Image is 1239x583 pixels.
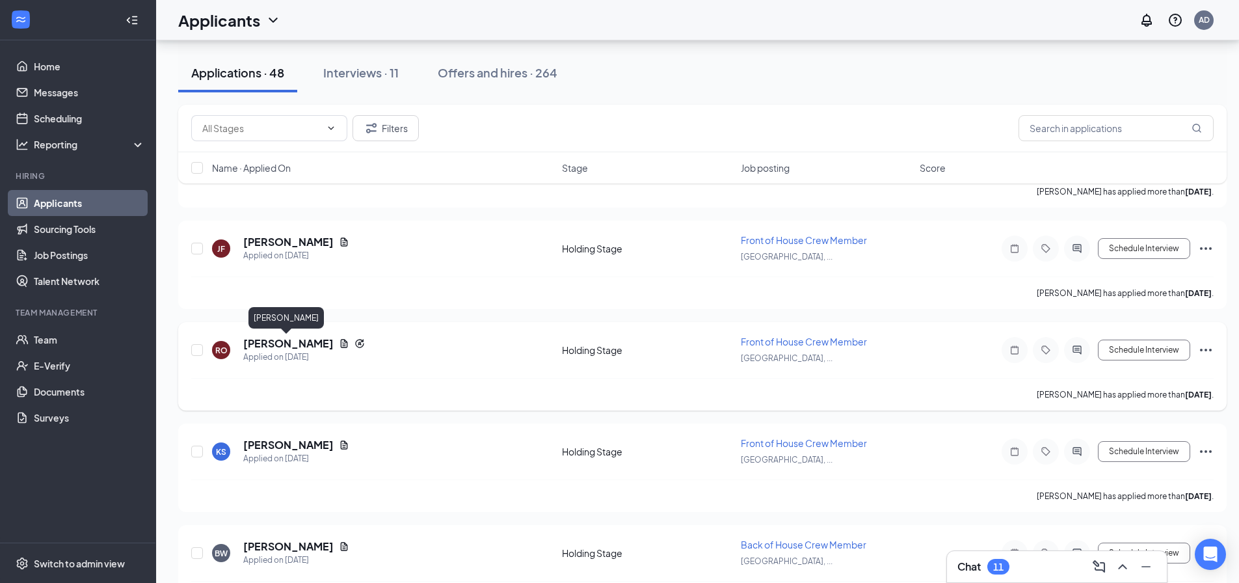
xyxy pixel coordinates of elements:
svg: Minimize [1138,559,1154,575]
a: Applicants [34,190,145,216]
svg: Document [339,338,349,349]
div: Open Intercom Messenger [1195,539,1226,570]
svg: QuestionInfo [1167,12,1183,28]
span: Score [920,161,946,174]
div: JF [217,243,225,254]
div: Applied on [DATE] [243,554,349,567]
svg: MagnifyingGlass [1192,123,1202,133]
h5: [PERSON_NAME] [243,539,334,554]
h5: [PERSON_NAME] [243,336,334,351]
b: [DATE] [1185,390,1212,400]
a: Job Postings [34,242,145,268]
span: [GEOGRAPHIC_DATA], ... [741,252,833,262]
div: Offers and hires · 264 [438,64,557,81]
div: Interviews · 11 [323,64,399,81]
svg: Note [1007,548,1022,558]
div: BW [215,548,228,559]
span: Job posting [741,161,790,174]
h5: [PERSON_NAME] [243,235,334,249]
svg: WorkstreamLogo [14,13,27,26]
div: [PERSON_NAME] [248,307,324,329]
svg: Note [1007,446,1022,457]
span: Back of House Crew Member [741,539,866,550]
svg: ActiveChat [1069,345,1085,355]
button: Schedule Interview [1098,543,1190,563]
a: Documents [34,379,145,405]
svg: ChevronDown [265,12,281,28]
svg: ChevronDown [326,123,336,133]
svg: Note [1007,243,1022,254]
a: Team [34,327,145,353]
input: All Stages [202,121,321,135]
button: ComposeMessage [1089,556,1110,577]
svg: Tag [1038,446,1054,457]
span: Name · Applied On [212,161,291,174]
div: Hiring [16,170,142,182]
a: Home [34,53,145,79]
svg: ActiveChat [1069,243,1085,254]
svg: Ellipses [1198,241,1214,256]
div: Applied on [DATE] [243,452,349,465]
button: ChevronUp [1112,556,1133,577]
svg: Document [339,440,349,450]
button: Schedule Interview [1098,441,1190,462]
svg: Collapse [126,14,139,27]
div: Switch to admin view [34,557,125,570]
svg: Reapply [354,338,365,349]
svg: Filter [364,120,379,136]
svg: ChevronUp [1115,559,1130,575]
span: Front of House Crew Member [741,234,867,246]
p: [PERSON_NAME] has applied more than . [1037,491,1214,502]
svg: ComposeMessage [1091,559,1107,575]
div: Applied on [DATE] [243,351,365,364]
div: Holding Stage [562,547,733,560]
button: Schedule Interview [1098,340,1190,360]
svg: Document [339,541,349,552]
div: Holding Stage [562,344,733,357]
svg: Settings [16,557,29,570]
svg: Document [339,237,349,247]
button: Filter Filters [353,115,419,141]
div: RO [215,345,228,356]
p: [PERSON_NAME] has applied more than . [1037,389,1214,400]
button: Minimize [1136,556,1156,577]
div: Applications · 48 [191,64,284,81]
span: Front of House Crew Member [741,437,867,449]
div: Holding Stage [562,445,733,458]
button: Schedule Interview [1098,238,1190,259]
svg: Analysis [16,138,29,151]
a: Messages [34,79,145,105]
a: Surveys [34,405,145,431]
span: [GEOGRAPHIC_DATA], ... [741,556,833,566]
div: Reporting [34,138,146,151]
svg: Ellipses [1198,342,1214,358]
div: 11 [993,562,1004,573]
svg: Tag [1038,243,1054,254]
h3: Chat [957,560,981,574]
svg: Notifications [1139,12,1154,28]
span: Stage [562,161,588,174]
svg: Tag [1038,548,1054,558]
span: [GEOGRAPHIC_DATA], ... [741,455,833,465]
a: Sourcing Tools [34,216,145,242]
span: Front of House Crew Member [741,336,867,347]
a: Talent Network [34,268,145,294]
b: [DATE] [1185,491,1212,501]
svg: ActiveChat [1069,446,1085,457]
div: Applied on [DATE] [243,249,349,262]
div: Holding Stage [562,242,733,255]
p: [PERSON_NAME] has applied more than . [1037,288,1214,299]
svg: Note [1007,345,1022,355]
svg: ActiveChat [1069,548,1085,558]
a: E-Verify [34,353,145,379]
div: AD [1199,14,1210,25]
h5: [PERSON_NAME] [243,438,334,452]
h1: Applicants [178,9,260,31]
div: Team Management [16,307,142,318]
b: [DATE] [1185,288,1212,298]
span: [GEOGRAPHIC_DATA], ... [741,353,833,363]
svg: Ellipses [1198,444,1214,459]
div: KS [216,446,226,457]
a: Scheduling [34,105,145,131]
input: Search in applications [1019,115,1214,141]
